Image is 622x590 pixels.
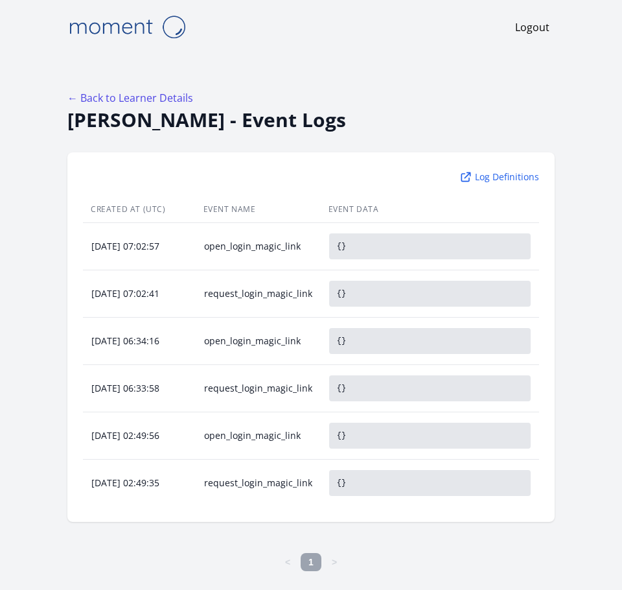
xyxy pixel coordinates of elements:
h2: [PERSON_NAME] - Event Logs [67,108,555,132]
img: Moment [62,10,192,43]
pre: {} [329,328,531,354]
div: [DATE] 06:33:58 [84,382,195,395]
div: open_login_magic_link [196,429,320,442]
pre: {} [329,423,531,449]
a: Log Definitions [457,168,539,186]
nav: Page [277,553,345,571]
pre: {} [329,375,531,401]
a: 1 [301,553,321,571]
a: Logout [515,19,549,35]
div: Log Definitions [475,171,539,183]
a: Next [324,553,345,571]
div: [DATE] 07:02:57 [84,240,195,253]
pre: {} [329,281,531,307]
th: Event Data [321,196,539,223]
div: [DATE] 02:49:35 [84,477,195,490]
div: open_login_magic_link [196,240,320,253]
div: [DATE] 06:34:16 [84,335,195,348]
a: Previous [277,553,298,571]
div: request_login_magic_link [196,477,320,490]
th: Created At (UTC) [83,196,196,223]
div: [DATE] 07:02:41 [84,287,195,300]
div: open_login_magic_link [196,335,320,348]
a: ← Back to Learner Details [67,91,193,105]
div: request_login_magic_link [196,287,320,300]
div: [DATE] 02:49:56 [84,429,195,442]
pre: {} [329,233,531,259]
th: Event Name [196,196,321,223]
div: request_login_magic_link [196,382,320,395]
pre: {} [329,470,531,496]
